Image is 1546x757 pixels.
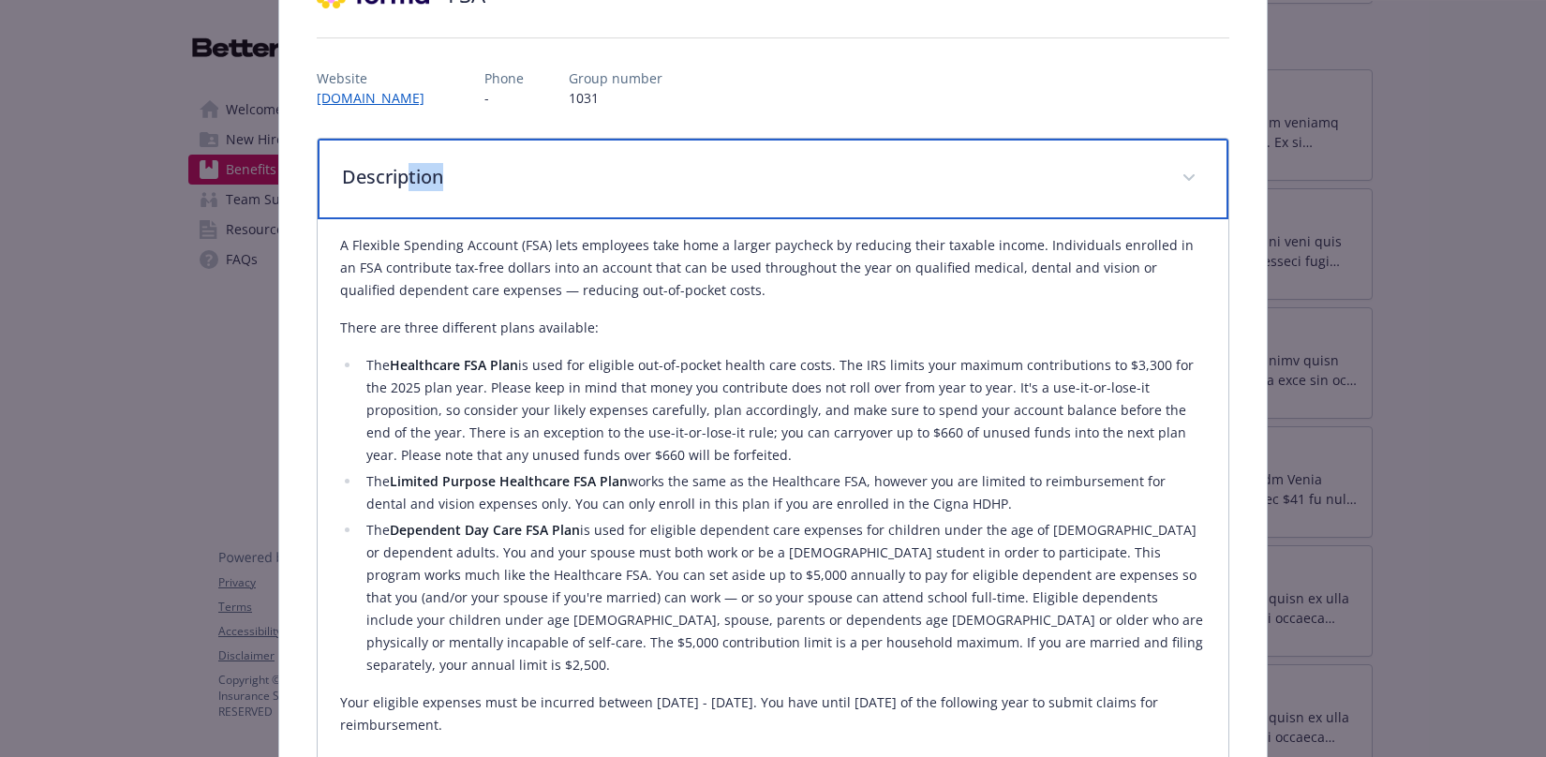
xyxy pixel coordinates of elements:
p: - [484,88,524,108]
p: 1031 [569,88,662,108]
p: There are three different plans available: [340,317,1206,339]
a: [DOMAIN_NAME] [317,89,439,107]
strong: Dependent Day Care FSA Plan [390,521,580,539]
li: The is used for eligible out-of-pocket health care costs. The IRS limits your maximum contributio... [361,354,1206,467]
li: The is used for eligible dependent care expenses for children under the age of [DEMOGRAPHIC_DATA]... [361,519,1206,676]
div: Description [318,139,1228,219]
li: The works the same as the Healthcare FSA, however you are limited to reimbursement for dental and... [361,470,1206,515]
p: A Flexible Spending Account (FSA) lets employees take home a larger paycheck by reducing their ta... [340,234,1206,302]
p: Phone [484,68,524,88]
strong: Healthcare FSA Plan [390,356,518,374]
p: Group number [569,68,662,88]
strong: Limited Purpose Healthcare FSA Plan [390,472,628,490]
p: Website [317,68,439,88]
p: Your eligible expenses must be incurred between [DATE] - [DATE]. You have until [DATE] of the fol... [340,691,1206,736]
p: Description [342,163,1159,191]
